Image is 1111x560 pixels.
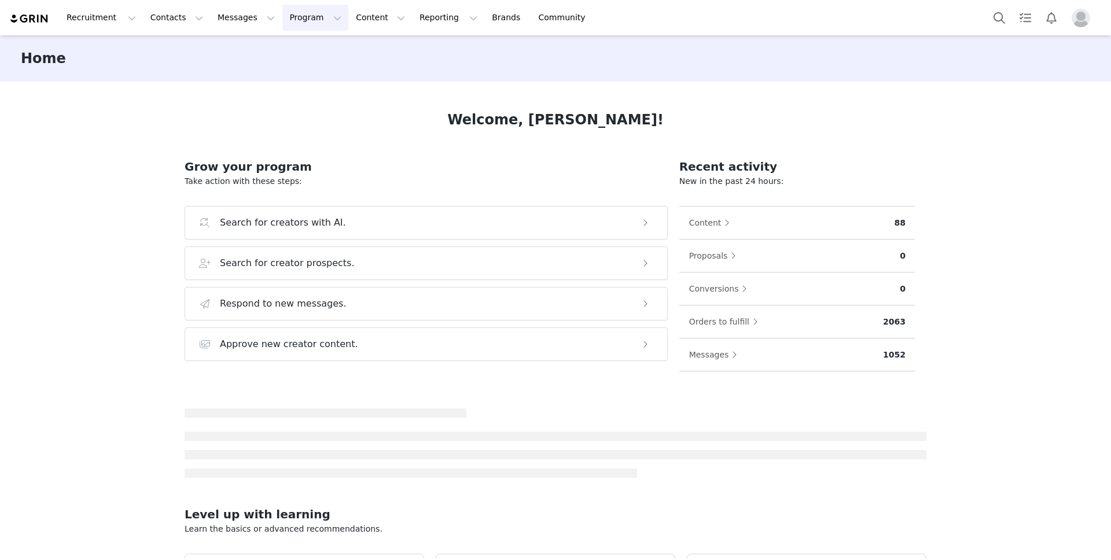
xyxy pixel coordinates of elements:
[485,5,531,31] a: Brands
[900,250,906,262] p: 0
[21,48,66,69] h3: Home
[689,246,742,265] button: Proposals
[220,216,346,230] h3: Search for creators with AI.
[9,13,50,24] img: grin logo
[220,256,355,270] h3: Search for creator prospects.
[185,287,668,320] button: Respond to new messages.
[211,5,282,31] button: Messages
[895,217,906,229] p: 88
[1065,9,1102,27] button: Profile
[413,5,484,31] button: Reporting
[1013,5,1038,31] a: Tasks
[144,5,210,31] button: Contacts
[220,297,347,311] h3: Respond to new messages.
[900,283,906,295] p: 0
[679,175,915,187] p: New in the past 24 hours:
[185,175,668,187] p: Take action with these steps:
[1039,5,1064,31] button: Notifications
[987,5,1012,31] button: Search
[883,316,906,328] p: 2063
[689,213,736,232] button: Content
[447,109,664,130] h1: Welcome, [PERSON_NAME]!
[689,312,764,331] button: Orders to fulfill
[185,523,926,535] p: Learn the basics or advanced recommendations.
[689,279,753,298] button: Conversions
[883,349,906,361] p: 1052
[185,206,668,240] button: Search for creators with AI.
[532,5,598,31] a: Community
[185,246,668,280] button: Search for creator prospects.
[689,345,744,364] button: Messages
[220,337,358,351] h3: Approve new creator content.
[60,5,143,31] button: Recruitment
[349,5,412,31] button: Content
[679,158,915,175] h2: Recent activity
[185,506,926,523] h2: Level up with learning
[185,158,668,175] h2: Grow your program
[282,5,348,31] button: Program
[185,327,668,361] button: Approve new creator content.
[1072,9,1090,27] img: placeholder-profile.jpg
